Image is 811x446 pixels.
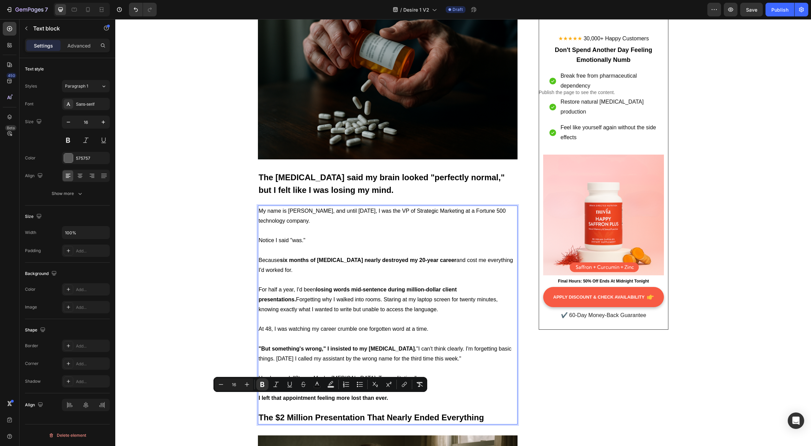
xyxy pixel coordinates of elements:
[3,3,51,16] button: 7
[129,3,157,16] div: Undo/Redo
[62,80,110,92] button: Paragraph 1
[76,101,108,107] div: Sans-serif
[25,187,110,200] button: Show more
[67,42,91,49] p: Advanced
[76,361,108,367] div: Add...
[143,394,369,403] strong: The $2 Million Presentation That Nearly Ended Everything
[143,327,301,332] strong: "But something's wrong," I insisted to my [MEDICAL_DATA].
[423,70,500,77] p: Publish the page to see the content.
[445,80,528,95] span: Restore natural [MEDICAL_DATA] production
[52,190,83,197] div: Show more
[746,7,757,13] span: Save
[143,327,396,342] span: "I can't think clearly. I'm forgetting basic things. [DATE] I called my assistant by the wrong na...
[428,268,549,288] a: APPLY DISCOUNT & CHECK AVAILABILITY
[143,356,301,362] span: He shrugged. "Stress. Maybe [MEDICAL_DATA]. Try meditation."
[766,3,794,16] button: Publish
[76,155,108,161] div: 575757
[445,54,522,69] span: Break free from pharmaceutical dependency
[143,238,398,254] span: Because and cost me everything I'd worked for.
[33,24,91,32] p: Text block
[115,19,811,446] iframe: Design area
[25,326,47,335] div: Shape
[143,307,313,313] span: At 48, I was watching my career crumble one forgotten word at a time.
[25,117,43,127] div: Size
[76,379,108,385] div: Add...
[445,106,541,121] span: Feel like yourself again without the side effects
[429,291,548,301] p: ✔️ 60-Day Money-Back Guarantee
[25,229,36,236] div: Width
[76,304,108,311] div: Add...
[788,412,804,429] div: Open Intercom Messenger
[438,275,529,280] span: APPLY DISCOUNT & CHECK AVAILABILITY
[443,16,467,22] span: ★★★★★
[213,377,427,392] div: Editor contextual toolbar
[25,286,36,292] div: Color
[25,248,41,254] div: Padding
[143,218,190,224] span: Notice I said "was."
[6,73,16,78] div: 450
[25,66,44,72] div: Text style
[403,6,429,13] span: Desire 1 V2
[143,267,382,293] span: For half a year, I'd been Forgetting why I walked into rooms. Staring at my laptop screen for twe...
[5,125,16,131] div: Beta
[45,5,48,14] p: 7
[143,154,389,175] strong: The [MEDICAL_DATA] said my brain looked "perfectly normal," but I felt like I was losing my mind.
[165,238,341,244] strong: six months of [MEDICAL_DATA] nearly destroyed my 20-year career
[25,304,37,310] div: Image
[25,430,110,441] button: Delete element
[771,6,788,13] div: Publish
[25,83,37,89] div: Styles
[143,376,273,382] strong: I left that appointment feeling more lost than ever.
[400,6,402,13] span: /
[453,6,463,13] span: Draft
[143,189,390,205] span: My name is [PERSON_NAME], and until [DATE], I was the VP of Strategic Marketing at a Fortune 500 ...
[76,343,108,349] div: Add...
[25,212,43,221] div: Size
[76,287,108,293] div: Add...
[49,431,86,440] div: Delete element
[143,186,402,406] div: Rich Text Editor. Editing area: main
[440,27,537,44] strong: Don't Spend Another Day Feeling Emotionally Numb
[443,260,534,265] strong: Final Hours: 50% Off Ends At Midnight Tonight
[428,135,549,256] img: Alt Image
[468,16,534,22] span: 30,000+ Happy Customers
[62,226,109,239] input: Auto
[25,269,58,278] div: Background
[65,83,88,89] span: Paragraph 1
[25,171,44,181] div: Align
[25,343,38,349] div: Border
[76,248,108,254] div: Add...
[25,360,39,367] div: Corner
[25,155,36,161] div: Color
[740,3,763,16] button: Save
[25,378,41,384] div: Shadow
[143,267,341,283] strong: losing words mid-sentence during million-dollar client presentations.
[25,401,44,410] div: Align
[34,42,53,49] p: Settings
[25,101,34,107] div: Font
